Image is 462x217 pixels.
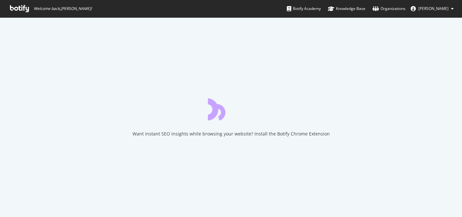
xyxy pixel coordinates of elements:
[133,131,330,137] div: Want instant SEO insights while browsing your website? Install the Botify Chrome Extension
[372,5,406,12] div: Organizations
[208,97,254,120] div: animation
[287,5,321,12] div: Botify Academy
[34,6,92,11] span: Welcome back, [PERSON_NAME] !
[406,4,459,14] button: [PERSON_NAME]
[328,5,365,12] div: Knowledge Base
[418,6,449,11] span: Luke Halls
